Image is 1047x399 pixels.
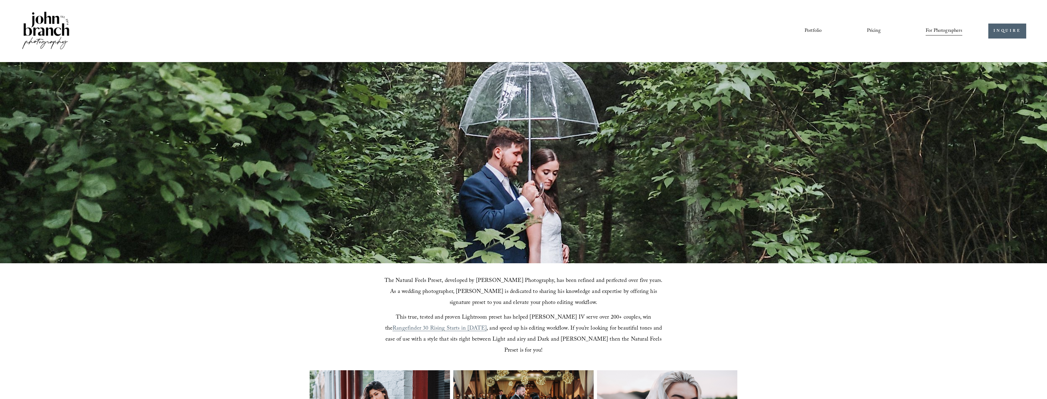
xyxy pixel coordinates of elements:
[805,26,822,36] a: Portfolio
[926,26,962,36] a: folder dropdown
[393,324,487,334] a: Rangefinder 30 Rising Starts in [DATE]
[385,313,653,334] span: This true, tested and proven Lightroom preset has helped [PERSON_NAME] IV serve over 200+ couples...
[867,26,881,36] a: Pricing
[926,26,962,36] span: For Photographers
[988,24,1026,39] a: INQUIRE
[385,324,663,356] span: , and speed up his editing workflow. If you’re looking for beautiful tones and ease of use with a...
[21,10,71,52] img: John Branch IV Photography
[385,276,664,308] span: The Natural Feels Preset, developed by [PERSON_NAME] Photography, has been refined and perfected ...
